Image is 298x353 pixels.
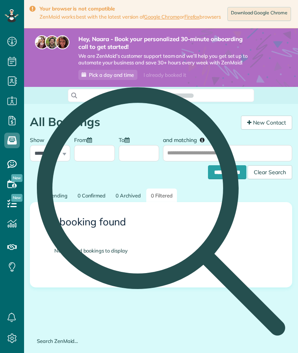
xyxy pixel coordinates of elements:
a: Download Google Chrome [227,7,291,21]
strong: Hey, Naara - Book your personalized 30-minute onboarding call to get started! [78,35,251,50]
span: We are ZenMaid’s customer support team and we’ll help you get set up to automate your business an... [78,53,251,66]
a: Firefox [184,14,200,20]
a: Pick a day and time [78,70,137,80]
span: ZenMaid works best with the latest version of or browsers [40,14,221,20]
h1: All Bookings [30,116,235,128]
span: New [11,194,23,202]
span: Pick a day and time [89,72,134,78]
strong: Your browser is not compatible [40,5,221,12]
span: New [11,174,23,182]
a: Google Chrome [144,14,180,20]
img: maria-72a9807cf96188c08ef61303f053569d2e2a8a1cde33d635c8a3ac13582a053d.jpg [35,35,49,49]
img: michelle-19f622bdf1676172e81f8f8fba1fb50e276960ebfe0243fe18214015130c80e4.jpg [55,35,69,49]
img: jorge-587dff0eeaa6aab1f244e6dc62b8924c3b6ad411094392a53c71c6c4a576187d.jpg [45,35,59,49]
div: I already booked it [139,70,191,80]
